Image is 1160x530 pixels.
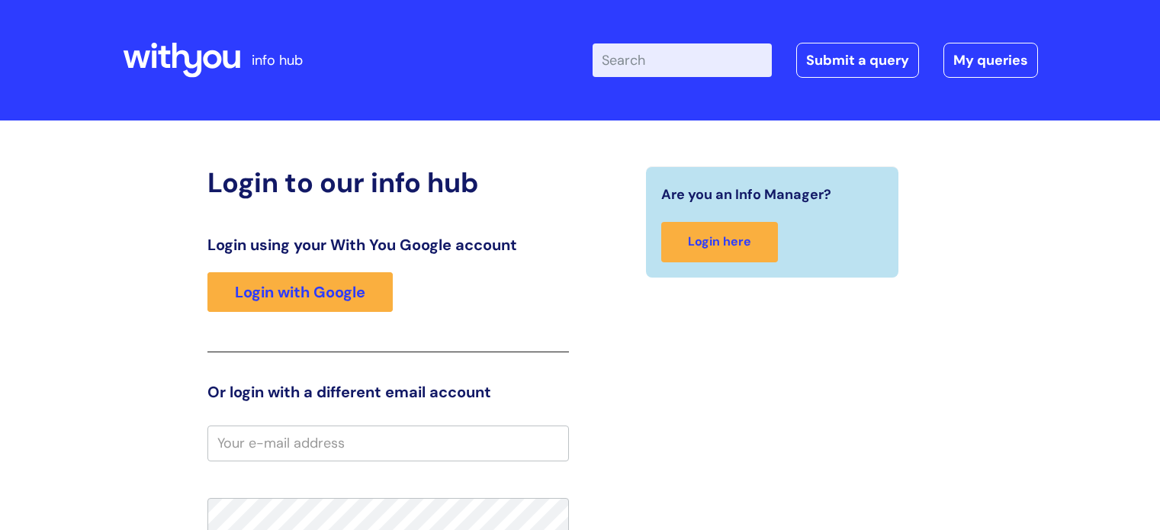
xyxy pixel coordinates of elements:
[207,166,569,199] h2: Login to our info hub
[661,182,831,207] span: Are you an Info Manager?
[943,43,1038,78] a: My queries
[207,272,393,312] a: Login with Google
[252,48,303,72] p: info hub
[593,43,772,77] input: Search
[207,383,569,401] h3: Or login with a different email account
[207,426,569,461] input: Your e-mail address
[207,236,569,254] h3: Login using your With You Google account
[796,43,919,78] a: Submit a query
[661,222,778,262] a: Login here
